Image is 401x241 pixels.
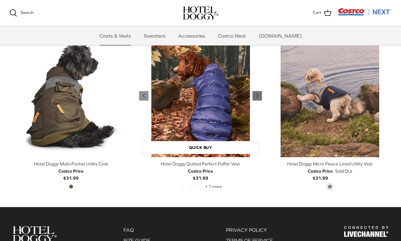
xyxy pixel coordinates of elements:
[253,26,307,45] a: [DOMAIN_NAME]
[252,91,262,101] a: Previous
[212,26,252,45] a: Costco Next
[344,226,388,237] img: Hotel Doggy Costco Next
[308,168,333,175] div: Costco Price
[9,9,33,17] a: Search
[138,26,171,45] a: Sweaters
[142,141,259,154] a: Quick buy
[21,10,33,15] span: Search
[188,168,213,175] div: Costco Price
[173,26,211,45] a: Accessories
[58,168,83,175] div: Costco Price
[338,8,392,16] img: Costco Next
[139,91,149,101] a: Previous
[335,168,352,175] span: Sold Out
[183,6,218,20] img: hoteldoggycom
[226,227,267,233] a: PRIVACY POLICY
[338,12,392,17] a: Visit Costco Next
[58,168,83,181] b: $31.99
[139,34,262,158] a: Hotel Doggy Quilted Perfect Puffer Vest
[313,9,331,17] a: Cart
[124,227,134,233] a: FAQ
[139,160,262,167] div: Hotel Doggy Quilted Perfect Puffer Vest
[9,160,133,167] div: Hotel Doggy Multi-Pocket Utility Coat
[9,160,133,182] a: Hotel Doggy Multi-Pocket Utility Coat Costco Price$31.99
[139,160,262,182] a: Hotel Doggy Quilted Perfect Puffer Vest Costco Price$31.99
[308,168,333,181] b: $31.99
[268,34,392,158] a: Hotel Doggy Micro Fleece Lined Utility Vest
[268,160,392,182] a: Hotel Doggy Micro Fleece Lined Utility Vest Costco Price$31.99 Sold Out
[94,26,137,45] a: Coats & Vests
[188,168,213,181] b: $31.99
[9,34,133,158] a: Hotel Doggy Multi-Pocket Utility Coat
[205,184,222,189] span: + 1 more
[313,9,321,16] span: Cart
[268,160,392,167] div: Hotel Doggy Micro Fleece Lined Utility Vest
[183,6,218,20] a: hoteldoggy.com hoteldoggycom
